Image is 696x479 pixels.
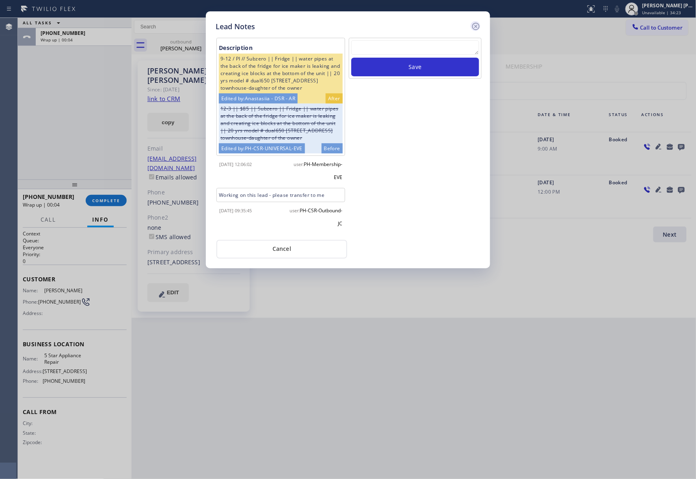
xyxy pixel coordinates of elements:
button: Cancel [216,240,347,259]
span: PH-Membership-EVE [304,161,342,181]
span: [DATE] 12:06:02 [219,161,252,167]
span: PH-CSR-Outbound-JC [300,207,342,227]
div: 12-3 || $85 || Subzero || Fridge || water pipes at the back of the fridge for ice maker is leakin... [219,104,343,143]
span: [DATE] 09:35:45 [219,207,252,214]
div: Edited by: PH-CSR-UNIVERSAL-EVE [219,143,305,153]
div: 9-12 / PI // Subzero || Fridge || water pipes at the back of the fridge for ice maker is leaking ... [219,54,343,93]
span: user: [290,207,300,214]
button: Save [351,58,479,76]
h5: Lead Notes [216,21,255,32]
div: Description [219,43,343,54]
div: Edited by: Anastasiia - DSR - AR [219,93,298,104]
div: Working on this lead - please transfer to me [216,188,345,202]
div: Before [322,143,343,153]
div: After [326,93,343,104]
span: user: [294,161,304,167]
